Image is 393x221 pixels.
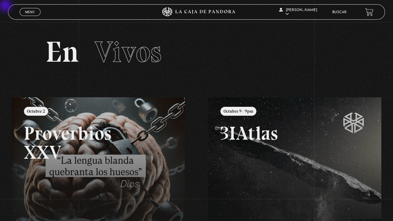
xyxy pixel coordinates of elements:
span: Menu [25,10,35,14]
span: Cerrar [23,15,37,20]
a: Buscar [332,10,347,14]
span: Vivos [95,34,161,69]
h2: En [45,37,347,67]
a: View your shopping cart [365,8,373,16]
span: [PERSON_NAME] [279,8,317,16]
